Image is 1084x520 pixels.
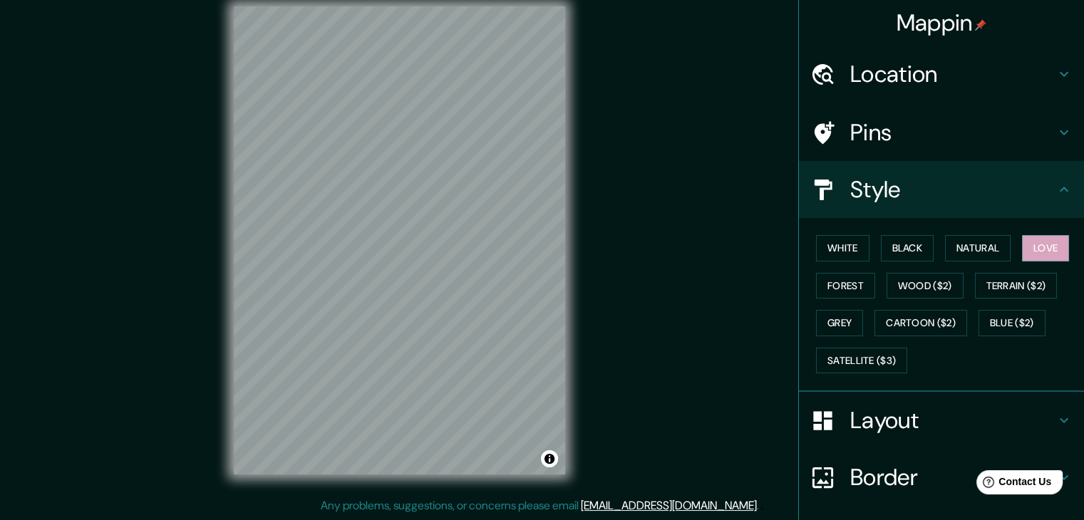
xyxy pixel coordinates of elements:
button: Toggle attribution [541,450,558,467]
h4: Location [850,60,1055,88]
iframe: Help widget launcher [957,464,1068,504]
p: Any problems, suggestions, or concerns please email . [321,497,759,514]
button: Cartoon ($2) [874,310,967,336]
button: Terrain ($2) [975,273,1058,299]
button: Wood ($2) [887,273,964,299]
button: Love [1022,235,1069,261]
button: Black [881,235,934,261]
a: [EMAIL_ADDRESS][DOMAIN_NAME] [581,498,757,513]
img: pin-icon.png [975,19,986,31]
div: . [761,497,764,514]
button: Satellite ($3) [816,348,907,374]
button: White [816,235,869,261]
div: Style [799,161,1084,218]
div: Border [799,449,1084,506]
h4: Pins [850,118,1055,147]
h4: Layout [850,406,1055,435]
button: Grey [816,310,863,336]
div: Location [799,46,1084,103]
div: Layout [799,392,1084,449]
canvas: Map [234,6,565,474]
button: Blue ($2) [979,310,1046,336]
h4: Style [850,175,1055,204]
div: . [759,497,761,514]
h4: Mappin [897,9,987,37]
button: Natural [945,235,1011,261]
h4: Border [850,463,1055,492]
div: Pins [799,104,1084,161]
button: Forest [816,273,875,299]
